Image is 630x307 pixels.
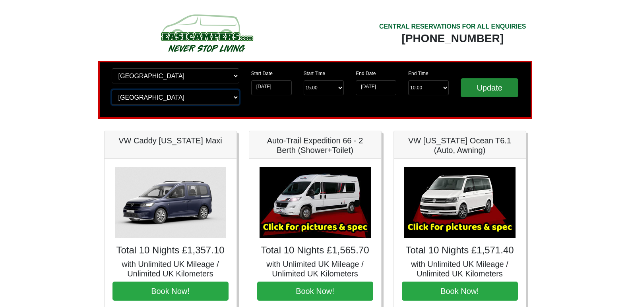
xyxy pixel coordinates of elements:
button: Book Now! [402,282,518,301]
label: Start Date [251,70,273,77]
div: CENTRAL RESERVATIONS FOR ALL ENQUIRIES [379,22,526,31]
h4: Total 10 Nights £1,571.40 [402,245,518,256]
label: Start Time [304,70,326,77]
h5: VW Caddy [US_STATE] Maxi [112,136,229,145]
img: Auto-Trail Expedition 66 - 2 Berth (Shower+Toilet) [260,167,371,238]
h4: Total 10 Nights £1,565.70 [257,245,373,256]
h4: Total 10 Nights £1,357.10 [112,245,229,256]
label: End Time [408,70,428,77]
img: VW California Ocean T6.1 (Auto, Awning) [404,167,516,238]
input: Start Date [251,80,292,95]
h5: Auto-Trail Expedition 66 - 2 Berth (Shower+Toilet) [257,136,373,155]
input: Return Date [356,80,396,95]
h5: VW [US_STATE] Ocean T6.1 (Auto, Awning) [402,136,518,155]
img: VW Caddy California Maxi [115,167,226,238]
input: Update [461,78,519,97]
div: [PHONE_NUMBER] [379,31,526,46]
img: campers-checkout-logo.png [131,11,282,55]
button: Book Now! [112,282,229,301]
label: End Date [356,70,376,77]
h5: with Unlimited UK Mileage / Unlimited UK Kilometers [257,259,373,278]
button: Book Now! [257,282,373,301]
h5: with Unlimited UK Mileage / Unlimited UK Kilometers [402,259,518,278]
h5: with Unlimited UK Mileage / Unlimited UK Kilometers [112,259,229,278]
